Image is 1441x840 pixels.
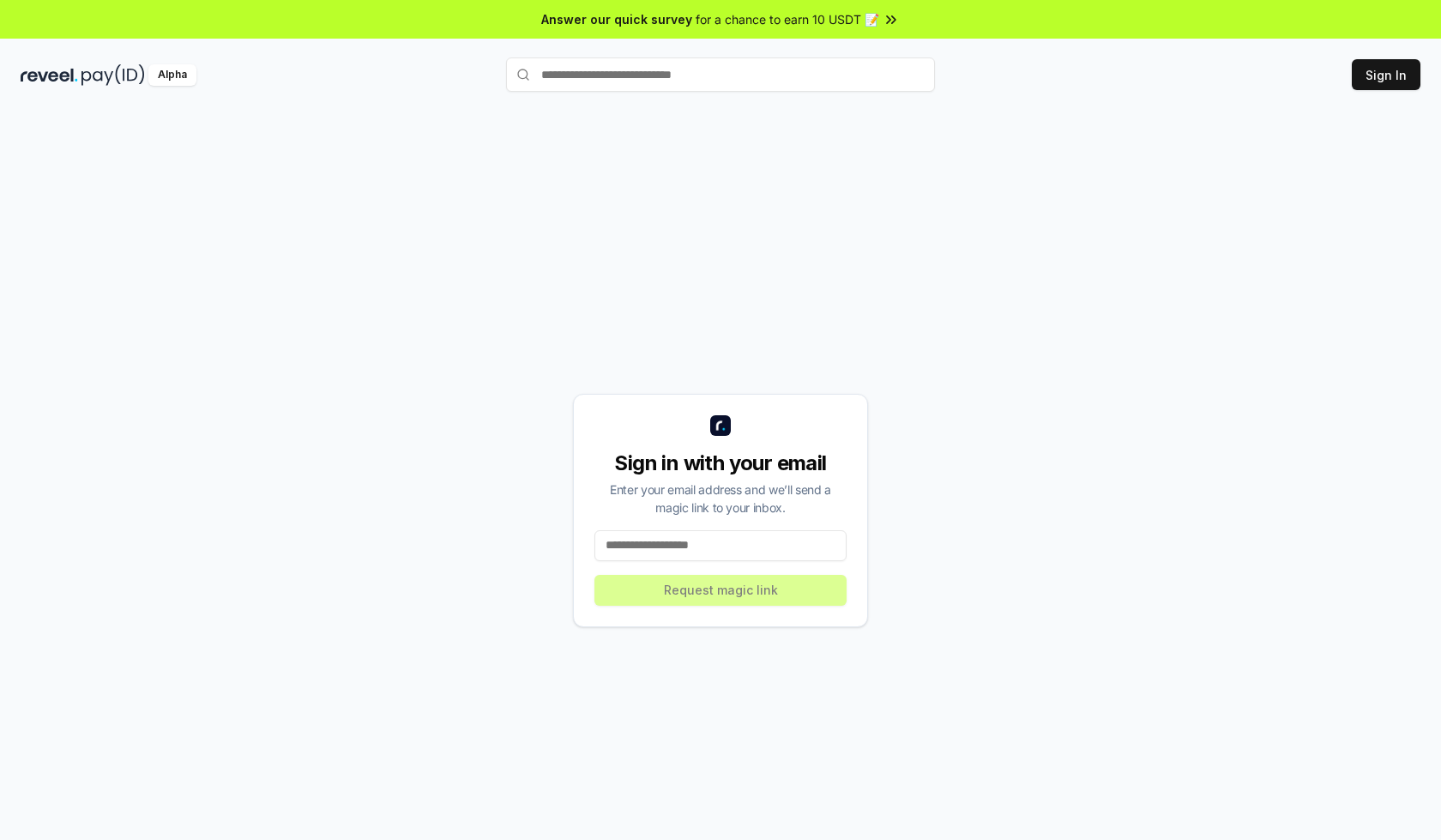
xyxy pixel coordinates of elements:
[594,450,847,477] div: Sign in with your email
[710,415,731,436] img: logo_small
[81,64,145,86] img: pay_id
[21,64,78,86] img: reveel_dark
[541,10,692,28] span: Answer our quick survey
[1352,59,1420,90] button: Sign In
[148,64,196,86] div: Alpha
[594,480,847,517] div: Enter your email address and we’ll send a magic link to your inbox.
[696,10,879,28] span: for a chance to earn 10 USDT 📝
